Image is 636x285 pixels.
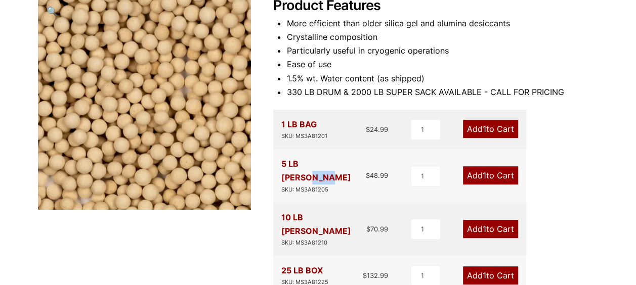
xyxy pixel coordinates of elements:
[281,211,366,248] div: 10 LB [PERSON_NAME]
[483,124,486,134] span: 1
[366,125,370,133] span: $
[483,170,486,180] span: 1
[281,185,366,195] div: SKU: MS3A81205
[286,30,598,44] li: Crystalline composition
[483,270,486,280] span: 1
[47,6,58,17] span: 🔍
[286,58,598,71] li: Ease of use
[286,44,598,58] li: Particularly useful in cryogenic operations
[366,171,370,179] span: $
[281,131,327,141] div: SKU: MS3A81201
[286,17,598,30] li: More efficient than older silica gel and alumina desiccants
[286,72,598,85] li: 1.5% wt. Water content (as shipped)
[363,271,367,279] span: $
[463,166,518,184] a: Add1to Cart
[366,171,388,179] bdi: 48.99
[281,238,366,248] div: SKU: MS3A81210
[463,220,518,238] a: Add1to Cart
[366,225,388,233] bdi: 70.99
[463,266,518,284] a: Add1to Cart
[286,85,598,99] li: 330 LB DRUM & 2000 LB SUPER SACK AVAILABLE - CALL FOR PRICING
[366,225,370,233] span: $
[281,157,366,194] div: 5 LB [PERSON_NAME]
[463,120,518,138] a: Add1to Cart
[483,224,486,234] span: 1
[366,125,388,133] bdi: 24.99
[281,118,327,141] div: 1 LB BAG
[363,271,388,279] bdi: 132.99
